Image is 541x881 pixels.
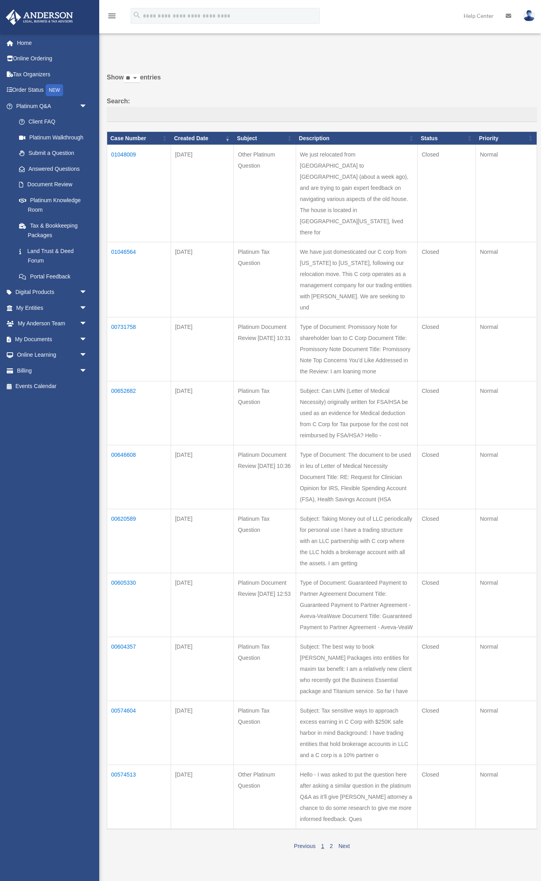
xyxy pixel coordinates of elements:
[107,509,171,573] td: 00620589
[11,129,95,145] a: Platinum Walkthrough
[11,114,95,130] a: Client FAQ
[418,145,476,242] td: Closed
[107,765,171,829] td: 00574513
[107,381,171,445] td: 00652682
[11,269,95,284] a: Portal Feedback
[171,765,234,829] td: [DATE]
[476,317,537,381] td: Normal
[476,701,537,765] td: Normal
[79,300,95,316] span: arrow_drop_down
[107,14,117,21] a: menu
[79,284,95,301] span: arrow_drop_down
[234,445,296,509] td: Platinum Document Review [DATE] 10:36
[234,145,296,242] td: Other Platinum Question
[476,242,537,317] td: Normal
[6,331,99,347] a: My Documentsarrow_drop_down
[296,573,418,637] td: Type of Document: Guaranteed Payment to Partner Agreement Document Title: Guaranteed Payment to P...
[107,96,537,122] label: Search:
[171,637,234,701] td: [DATE]
[11,145,95,161] a: Submit a Question
[79,331,95,348] span: arrow_drop_down
[107,107,537,122] input: Search:
[339,843,350,849] a: Next
[133,11,141,19] i: search
[171,509,234,573] td: [DATE]
[11,161,91,177] a: Answered Questions
[523,10,535,21] img: User Pic
[171,131,234,145] th: Created Date: activate to sort column ascending
[296,242,418,317] td: We have just domesticated our C corp from [US_STATE] to [US_STATE], following our relocation move...
[171,445,234,509] td: [DATE]
[107,145,171,242] td: 01048009
[418,573,476,637] td: Closed
[476,131,537,145] th: Priority: activate to sort column ascending
[234,131,296,145] th: Subject: activate to sort column ascending
[6,51,99,67] a: Online Ordering
[11,218,95,243] a: Tax & Bookkeeping Packages
[171,145,234,242] td: [DATE]
[11,192,95,218] a: Platinum Knowledge Room
[107,131,171,145] th: Case Number: activate to sort column ascending
[296,445,418,509] td: Type of Document: The document to be used in leu of Letter of Medical Necessity Document Title: R...
[6,379,99,394] a: Events Calendar
[476,573,537,637] td: Normal
[418,242,476,317] td: Closed
[476,509,537,573] td: Normal
[296,509,418,573] td: Subject: Taking Money out of LLC periodically for personal use I have a trading structure with an...
[171,701,234,765] td: [DATE]
[79,347,95,363] span: arrow_drop_down
[6,316,99,332] a: My Anderson Teamarrow_drop_down
[296,381,418,445] td: Subject: Can LMN (Letter of Medical Necessity) originally written for FSA/HSA be used as an evide...
[107,637,171,701] td: 00604357
[6,98,95,114] a: Platinum Q&Aarrow_drop_down
[107,701,171,765] td: 00574604
[296,701,418,765] td: Subject: Tax sensitive ways to approach excess earning in C Corp with $250K safe harbor in mind B...
[6,35,99,51] a: Home
[476,381,537,445] td: Normal
[234,765,296,829] td: Other Platinum Question
[294,843,316,849] a: Previous
[296,131,418,145] th: Description: activate to sort column ascending
[418,317,476,381] td: Closed
[6,347,99,363] a: Online Learningarrow_drop_down
[171,381,234,445] td: [DATE]
[107,573,171,637] td: 00605330
[107,72,537,91] label: Show entries
[476,765,537,829] td: Normal
[234,637,296,701] td: Platinum Tax Question
[296,637,418,701] td: Subject: The best way to book [PERSON_NAME] Packages into entities for maxim tax benefit: I am a ...
[6,82,99,99] a: Order StatusNEW
[418,381,476,445] td: Closed
[418,701,476,765] td: Closed
[6,363,99,379] a: Billingarrow_drop_down
[296,317,418,381] td: Type of Document: Promissory Note for shareholder loan to C Corp Document Title: Promissory Note ...
[124,74,140,83] select: Showentries
[6,66,99,82] a: Tax Organizers
[476,637,537,701] td: Normal
[4,10,75,25] img: Anderson Advisors Platinum Portal
[418,445,476,509] td: Closed
[296,765,418,829] td: Hello - I was asked to put the question here after asking a similar question in the platinum Q&A ...
[107,242,171,317] td: 01046564
[296,145,418,242] td: We just relocated from [GEOGRAPHIC_DATA] to [GEOGRAPHIC_DATA] (about a week ago), and are trying ...
[330,843,333,849] a: 2
[107,11,117,21] i: menu
[234,242,296,317] td: Platinum Tax Question
[171,317,234,381] td: [DATE]
[418,637,476,701] td: Closed
[11,177,95,193] a: Document Review
[418,509,476,573] td: Closed
[79,98,95,114] span: arrow_drop_down
[234,509,296,573] td: Platinum Tax Question
[107,317,171,381] td: 00731758
[79,363,95,379] span: arrow_drop_down
[321,843,324,849] a: 1
[476,445,537,509] td: Normal
[234,381,296,445] td: Platinum Tax Question
[234,701,296,765] td: Platinum Tax Question
[6,300,99,316] a: My Entitiesarrow_drop_down
[418,765,476,829] td: Closed
[6,284,99,300] a: Digital Productsarrow_drop_down
[171,573,234,637] td: [DATE]
[171,242,234,317] td: [DATE]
